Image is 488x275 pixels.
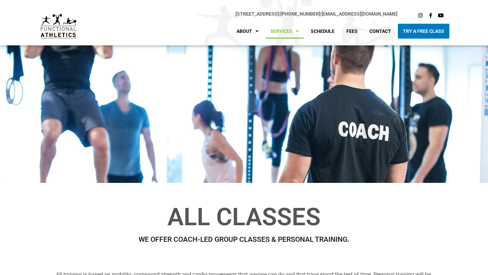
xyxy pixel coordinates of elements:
[56,205,432,229] h1: All Classes
[236,11,279,17] a: [STREET_ADDRESS]
[306,24,340,39] a: Schedule
[90,10,397,18] p: |
[41,14,76,39] img: default-logo
[364,24,396,39] a: Contact
[265,24,304,39] a: Services
[56,236,432,243] h2: WE OFFER COACH-LED GROUP CLASSES & PERSONAL TRAINING.
[236,11,280,17] span: |
[341,24,363,39] a: Fees
[322,11,398,17] a: [EMAIL_ADDRESS][DOMAIN_NAME]
[398,24,449,39] a: Try A Free Class
[280,11,320,17] a: [PHONE_NUMBER]
[231,24,264,39] a: About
